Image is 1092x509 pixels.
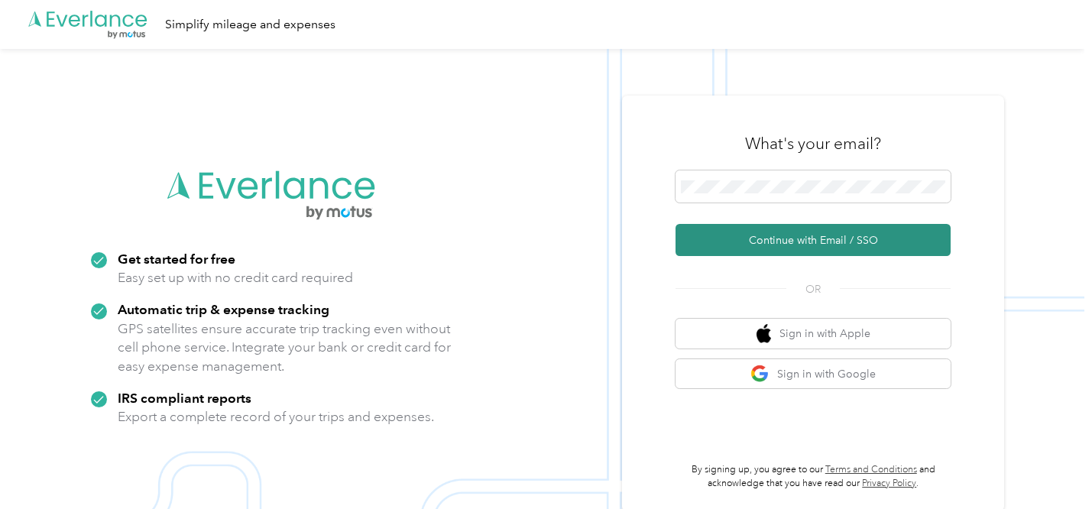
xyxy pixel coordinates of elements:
h3: What's your email? [745,133,881,154]
a: Terms and Conditions [825,464,917,475]
p: By signing up, you agree to our and acknowledge that you have read our . [676,463,951,490]
strong: IRS compliant reports [118,390,251,406]
img: apple logo [757,324,772,343]
p: Easy set up with no credit card required [118,268,353,287]
strong: Automatic trip & expense tracking [118,301,329,317]
button: Continue with Email / SSO [676,224,951,256]
button: apple logoSign in with Apple [676,319,951,349]
p: GPS satellites ensure accurate trip tracking even without cell phone service. Integrate your bank... [118,319,452,376]
a: Privacy Policy [862,478,916,489]
strong: Get started for free [118,251,235,267]
div: Simplify mileage and expenses [165,15,335,34]
p: Export a complete record of your trips and expenses. [118,407,434,426]
button: google logoSign in with Google [676,359,951,389]
span: OR [786,281,840,297]
img: google logo [750,365,770,384]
